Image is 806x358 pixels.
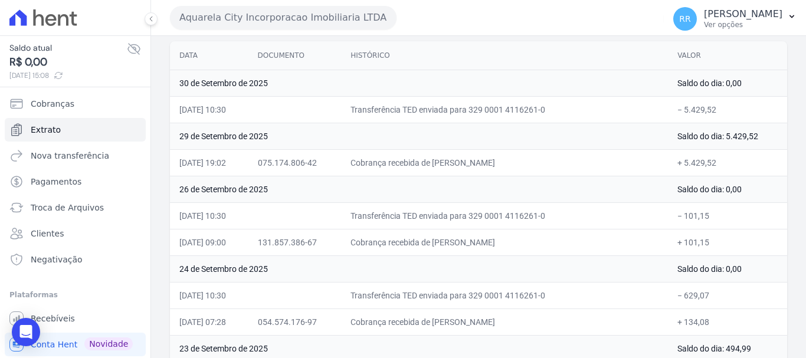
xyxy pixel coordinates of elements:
[170,282,248,308] td: [DATE] 10:30
[31,98,74,110] span: Cobranças
[5,222,146,245] a: Clientes
[170,202,248,229] td: [DATE] 10:30
[170,176,668,202] td: 26 de Setembro de 2025
[170,308,248,335] td: [DATE] 07:28
[5,118,146,142] a: Extrato
[170,6,397,29] button: Aquarela City Incorporacao Imobiliaria LTDA
[170,149,248,176] td: [DATE] 19:02
[31,202,104,214] span: Troca de Arquivos
[341,96,668,123] td: Transferência TED enviada para 329 0001 4116261-0
[668,202,787,229] td: − 101,15
[84,337,133,350] span: Novidade
[704,20,782,29] p: Ver opções
[664,2,806,35] button: RR [PERSON_NAME] Ver opções
[170,229,248,255] td: [DATE] 09:00
[668,70,787,96] td: Saldo do dia: 0,00
[668,96,787,123] td: − 5.429,52
[668,176,787,202] td: Saldo do dia: 0,00
[341,308,668,335] td: Cobrança recebida de [PERSON_NAME]
[341,41,668,70] th: Histórico
[9,42,127,54] span: Saldo atual
[5,333,146,356] a: Conta Hent Novidade
[5,170,146,193] a: Pagamentos
[5,92,146,116] a: Cobranças
[31,150,109,162] span: Nova transferência
[248,229,342,255] td: 131.857.386-67
[31,176,81,188] span: Pagamentos
[668,149,787,176] td: + 5.429,52
[248,41,342,70] th: Documento
[5,248,146,271] a: Negativação
[668,282,787,308] td: − 629,07
[31,339,77,350] span: Conta Hent
[9,54,127,70] span: R$ 0,00
[341,229,668,255] td: Cobrança recebida de [PERSON_NAME]
[12,318,40,346] div: Open Intercom Messenger
[31,313,75,324] span: Recebíveis
[341,149,668,176] td: Cobrança recebida de [PERSON_NAME]
[170,123,668,149] td: 29 de Setembro de 2025
[5,196,146,219] a: Troca de Arquivos
[5,144,146,167] a: Nova transferência
[248,149,342,176] td: 075.174.806-42
[248,308,342,335] td: 054.574.176-97
[31,254,83,265] span: Negativação
[668,308,787,335] td: + 134,08
[5,307,146,330] a: Recebíveis
[170,70,668,96] td: 30 de Setembro de 2025
[679,15,690,23] span: RR
[31,228,64,239] span: Clientes
[170,96,248,123] td: [DATE] 10:30
[170,255,668,282] td: 24 de Setembro de 2025
[341,282,668,308] td: Transferência TED enviada para 329 0001 4116261-0
[341,202,668,229] td: Transferência TED enviada para 329 0001 4116261-0
[31,124,61,136] span: Extrato
[170,41,248,70] th: Data
[668,255,787,282] td: Saldo do dia: 0,00
[9,70,127,81] span: [DATE] 15:08
[668,41,787,70] th: Valor
[704,8,782,20] p: [PERSON_NAME]
[668,123,787,149] td: Saldo do dia: 5.429,52
[668,229,787,255] td: + 101,15
[9,288,141,302] div: Plataformas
